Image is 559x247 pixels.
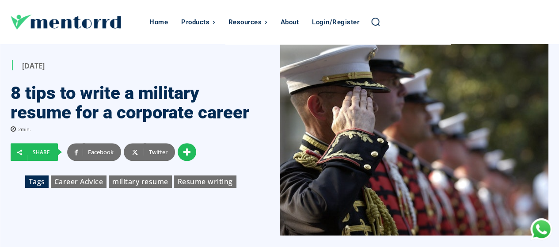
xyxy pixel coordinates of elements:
[109,175,172,188] a: military resume
[530,218,552,240] div: Chat with Us
[21,126,31,133] span: min.
[27,150,57,155] div: Share
[124,143,175,161] a: Twitter
[174,175,236,188] a: Resume writing
[51,175,107,188] a: Career Advice
[18,126,21,133] span: 2
[67,143,121,161] a: Facebook
[11,84,253,122] h1: 8 tips to write a military resume for a corporate career
[25,175,49,188] span: Tags
[22,61,45,70] time: [DATE]
[11,15,145,30] a: Logo
[144,143,175,161] div: Twitter
[83,143,121,161] div: Facebook
[370,17,380,27] a: Search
